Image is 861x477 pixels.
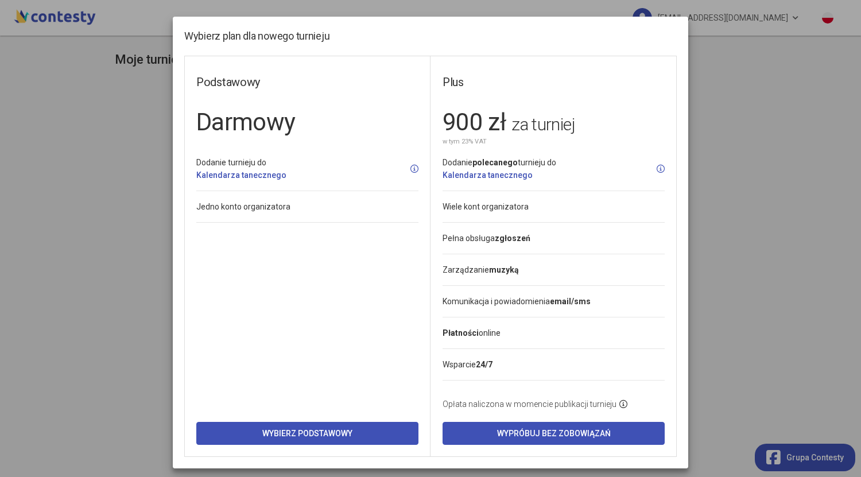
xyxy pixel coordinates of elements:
button: Wybierz Podstawowy [196,422,418,445]
span: za turniej [511,114,575,134]
button: Wypróbuj bez zobowiązań [443,422,665,445]
a: Kalendarza tanecznego [196,170,286,180]
strong: email/sms [550,297,591,306]
a: Kalendarza tanecznego [443,170,533,180]
li: Wiele kont organizatora [443,191,665,223]
small: w tym 23% VAT [443,137,487,147]
li: online [443,317,665,349]
li: Wsparcie [443,349,665,381]
h4: Podstawowy [196,73,418,91]
li: Opłata naliczona w momencie publikacji turnieju [443,381,665,410]
li: Jedno konto organizatora [196,191,418,223]
strong: muzyką [489,265,519,274]
strong: zgłoszeń [495,234,530,243]
li: Komunikacja i powiadomienia [443,286,665,317]
li: Pełna obsługa [443,223,665,254]
strong: polecanego [472,158,518,167]
h1: 900 zł [443,103,665,141]
h5: Wybierz plan dla nowego turnieju [184,28,329,44]
h4: Plus [443,73,665,91]
h1: Darmowy [196,103,418,141]
strong: Płatności [443,328,479,338]
li: Zarządzanie [443,254,665,286]
strong: 24/7 [476,360,492,369]
div: Dodanie turnieju do [443,156,556,181]
div: Dodanie turnieju do [196,156,286,181]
